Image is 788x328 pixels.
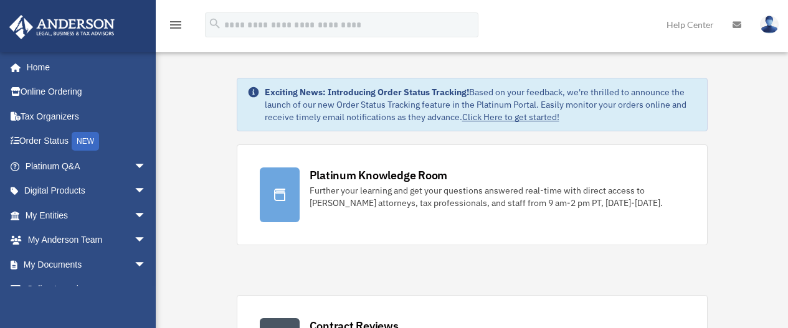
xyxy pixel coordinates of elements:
[9,179,165,204] a: Digital Productsarrow_drop_down
[237,144,708,245] a: Platinum Knowledge Room Further your learning and get your questions answered real-time with dire...
[760,16,779,34] img: User Pic
[134,154,159,179] span: arrow_drop_down
[310,184,685,209] div: Further your learning and get your questions answered real-time with direct access to [PERSON_NAM...
[208,17,222,30] i: search
[134,252,159,278] span: arrow_drop_down
[168,17,183,32] i: menu
[168,22,183,32] a: menu
[9,228,165,253] a: My Anderson Teamarrow_drop_down
[9,154,165,179] a: Platinum Q&Aarrow_drop_down
[6,15,118,39] img: Anderson Advisors Platinum Portal
[134,228,159,253] span: arrow_drop_down
[9,129,165,154] a: Order StatusNEW
[9,80,165,105] a: Online Ordering
[9,104,165,129] a: Tax Organizers
[134,203,159,228] span: arrow_drop_down
[265,87,469,98] strong: Exciting News: Introducing Order Status Tracking!
[9,277,165,302] a: Online Learningarrow_drop_down
[9,55,159,80] a: Home
[265,86,697,123] div: Based on your feedback, we're thrilled to announce the launch of our new Order Status Tracking fe...
[9,252,165,277] a: My Documentsarrow_drop_down
[134,277,159,302] span: arrow_drop_down
[72,132,99,151] div: NEW
[462,111,559,123] a: Click Here to get started!
[134,179,159,204] span: arrow_drop_down
[9,203,165,228] a: My Entitiesarrow_drop_down
[310,167,448,183] div: Platinum Knowledge Room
